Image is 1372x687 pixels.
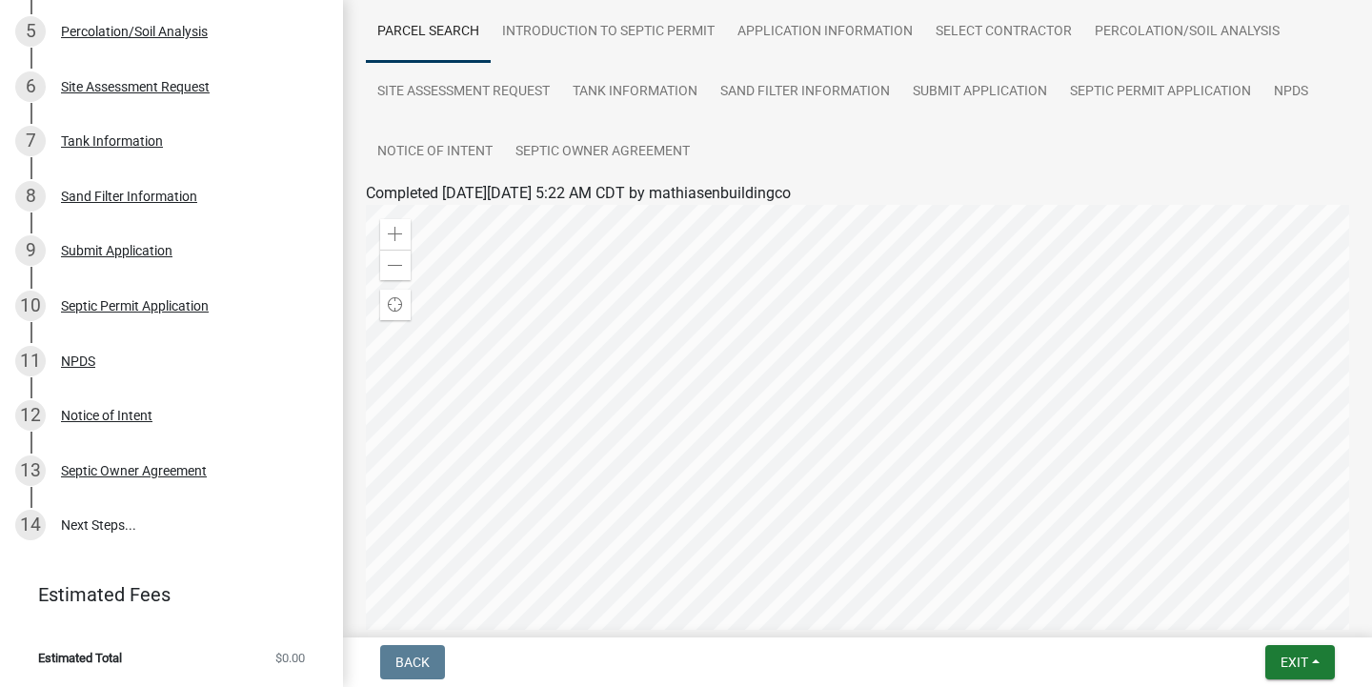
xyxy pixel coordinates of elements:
div: 8 [15,181,46,212]
div: 10 [15,291,46,321]
div: Zoom in [380,219,411,250]
span: Exit [1281,655,1308,670]
button: Back [380,645,445,679]
div: 13 [15,455,46,486]
div: Submit Application [61,244,172,257]
a: Parcel search [366,2,491,63]
div: 11 [15,346,46,376]
span: $0.00 [275,652,305,664]
a: Application Information [726,2,924,63]
div: 6 [15,71,46,102]
div: 12 [15,400,46,431]
a: Septic Permit Application [1059,62,1262,123]
div: Septic Owner Agreement [61,464,207,477]
button: Exit [1265,645,1335,679]
span: Estimated Total [38,652,122,664]
div: Site Assessment Request [61,80,210,93]
div: 9 [15,235,46,266]
a: Tank Information [561,62,709,123]
div: Tank Information [61,134,163,148]
span: Back [395,655,430,670]
div: Notice of Intent [61,409,152,422]
a: NPDS [1262,62,1320,123]
a: Site Assessment Request [366,62,561,123]
div: 7 [15,126,46,156]
div: Percolation/Soil Analysis [61,25,208,38]
a: Introduction to Septic Permit [491,2,726,63]
div: 14 [15,510,46,540]
div: NPDS [61,354,95,368]
a: Estimated Fees [15,576,313,614]
a: Select contractor [924,2,1083,63]
a: Submit Application [901,62,1059,123]
div: Sand Filter Information [61,190,197,203]
a: Sand Filter Information [709,62,901,123]
span: Completed [DATE][DATE] 5:22 AM CDT by mathiasenbuildingco [366,184,791,202]
a: Percolation/Soil Analysis [1083,2,1291,63]
div: Septic Permit Application [61,299,209,313]
a: Septic Owner Agreement [504,122,701,183]
div: Zoom out [380,250,411,280]
div: 5 [15,16,46,47]
div: Find my location [380,290,411,320]
a: Notice of Intent [366,122,504,183]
